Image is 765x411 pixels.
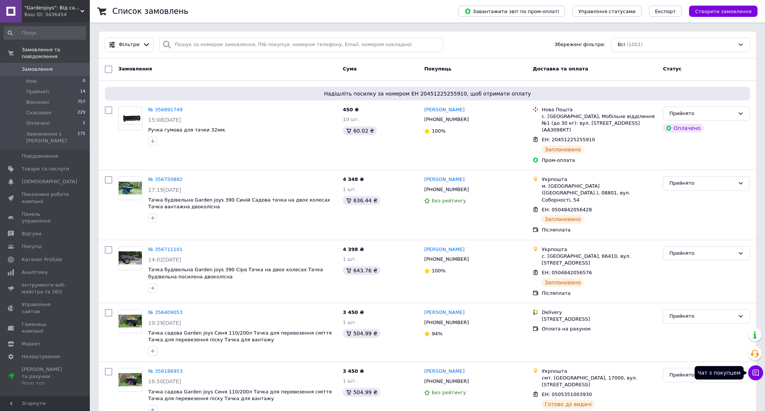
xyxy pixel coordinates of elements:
a: [PERSON_NAME] [424,246,464,253]
img: Фото товару [119,315,142,328]
span: ЕН: 0505351003930 [542,392,592,397]
span: 1 [83,120,85,127]
a: [PERSON_NAME] [424,368,464,375]
span: ЕН: 20451225255910 [542,137,595,142]
a: Тачка садова Garden joys Синя 110/200л Тачка для перевезення сміття Тачка для перевезення піску Т... [148,330,332,343]
div: Укрпошта [542,246,657,253]
img: Фото товару [119,182,142,195]
span: Фільтри [119,41,140,48]
div: м. [GEOGRAPHIC_DATA] ([GEOGRAPHIC_DATA].), 08801, вул. Соборності, 54 [542,183,657,203]
span: Налаштування [22,353,60,360]
span: Скасовані [26,109,52,116]
span: Управління сайтом [22,301,69,315]
span: 10:29[DATE] [148,320,181,326]
img: Фото товару [119,251,142,265]
span: Доставка та оплата [533,66,588,72]
div: [PHONE_NUMBER] [423,185,470,194]
div: [PHONE_NUMBER] [423,318,470,327]
div: Прийнято [669,312,735,320]
span: Замовлення та повідомлення [22,46,90,60]
span: 450 ₴ [343,107,359,112]
span: Інструменти веб-майстра та SEO [22,282,69,295]
button: Завантажити звіт по пром-оплаті [458,6,565,17]
div: Заплановано [542,278,584,287]
span: [DEMOGRAPHIC_DATA] [22,178,77,185]
span: 175 [77,131,85,144]
span: 229 [77,109,85,116]
div: Оплата на рахунок [542,326,657,332]
a: Фото товару [118,106,142,130]
a: Ручка гумова для тачки 32мм. [148,127,226,133]
a: [PERSON_NAME] [424,106,464,114]
span: Створити замовлення [695,9,752,14]
span: 4 348 ₴ [343,176,364,182]
span: Статус [663,66,682,72]
span: 16:50[DATE] [148,378,181,384]
span: 100% [432,268,445,274]
div: [PHONE_NUMBER] [423,115,470,124]
div: Пром-оплата [542,157,657,164]
span: Без рейтингу [432,390,466,395]
a: Фото товару [118,246,142,270]
span: Маркет [22,341,41,347]
div: Нова Пошта [542,106,657,113]
span: Управління статусами [578,9,636,14]
div: с. [GEOGRAPHIC_DATA], Мобільне відділення №1 (до 30 кг): вул. [STREET_ADDRESS] (АА3098КТ) [542,113,657,134]
span: Замовлення [22,66,53,73]
div: Ваш ID: 3436454 [24,11,90,18]
span: Товари та послуги [22,166,69,172]
span: 3 450 ₴ [343,309,364,315]
input: Пошук [4,26,86,40]
span: 0 [83,78,85,85]
button: Експорт [649,6,682,17]
a: № 356750882 [148,176,183,182]
div: [STREET_ADDRESS] [542,316,657,323]
img: Фото товару [119,373,142,386]
a: № 356186953 [148,368,183,374]
span: ЕН: 0504842056576 [542,270,592,275]
span: Без рейтингу [432,198,466,203]
span: Покупець [424,66,451,72]
div: [PHONE_NUMBER] [423,377,470,386]
a: № 356711101 [148,247,183,252]
div: смт. [GEOGRAPHIC_DATA], 17000, вул. [STREET_ADDRESS] [542,375,657,388]
a: [PERSON_NAME] [424,176,464,183]
div: Чат з покупцем [695,366,744,380]
a: Тачка будівельна Garden joys 390 Сіра Тачка на двох колесах Тачка будівельна посилена двоколісна [148,267,323,279]
a: [PERSON_NAME] [424,309,464,316]
a: Фото товару [118,368,142,392]
span: Експорт [655,9,676,14]
span: Завантажити звіт по пром-оплаті [464,8,559,15]
a: Фото товару [118,176,142,200]
span: 15:08[DATE] [148,117,181,123]
span: Всі [618,41,625,48]
span: Замовлення з [PERSON_NAME] [26,131,77,144]
span: 1 шт. [343,187,356,192]
span: 3 450 ₴ [343,368,364,374]
span: 100% [432,128,445,134]
input: Пошук за номером замовлення, ПІБ покупця, номером телефону, Email, номером накладної [159,37,443,52]
span: 14:02[DATE] [148,257,181,263]
a: Тачка садова Garden joys Синя 110/200л Тачка для перевезення сміття Тачка для перевезення піску Т... [148,389,332,402]
div: Prom топ [22,380,69,387]
div: Delivery [542,309,657,316]
div: 636.44 ₴ [343,196,380,205]
a: Тачка будівельна Garden joys 390 Синій Садова тачка на двох колесах Тачка вантажна двоколісна [148,197,330,210]
div: Післяплата [542,227,657,233]
div: Укрпошта [542,368,657,375]
span: 1 шт. [343,378,356,384]
span: Замовлення [118,66,152,72]
div: Прийнято [669,371,735,379]
span: (1001) [627,42,643,47]
span: Виконані [26,99,49,106]
div: Готово до видачі [542,400,595,409]
span: "Gardenjoys": Від садової тачки до останнього гвинтика! [24,4,80,11]
span: Збережені фільтри: [554,41,605,48]
button: Управління статусами [572,6,641,17]
div: [PHONE_NUMBER] [423,254,470,264]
